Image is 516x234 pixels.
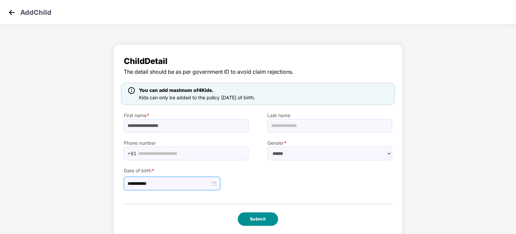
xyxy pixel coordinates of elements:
[267,139,392,147] label: Gender
[124,68,392,76] span: The detail should be as per government ID to avoid claim rejections.
[124,55,392,68] span: Child Detail
[139,87,213,93] span: You can add maximum of 4 Kids.
[7,7,17,18] img: svg+xml;base64,PHN2ZyB4bWxucz0iaHR0cDovL3d3dy53My5vcmcvMjAwMC9zdmciIHdpZHRoPSIzMCIgaGVpZ2h0PSIzMC...
[128,87,135,94] img: icon
[267,112,392,119] label: Last name
[20,7,51,15] p: Add Child
[124,167,249,174] label: Date of birth
[238,212,278,226] button: Submit
[124,112,249,119] label: First name
[139,95,255,100] span: Kids can only be added to the policy [DATE] of birth.
[124,139,249,147] label: Phone number
[127,148,137,159] span: +91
